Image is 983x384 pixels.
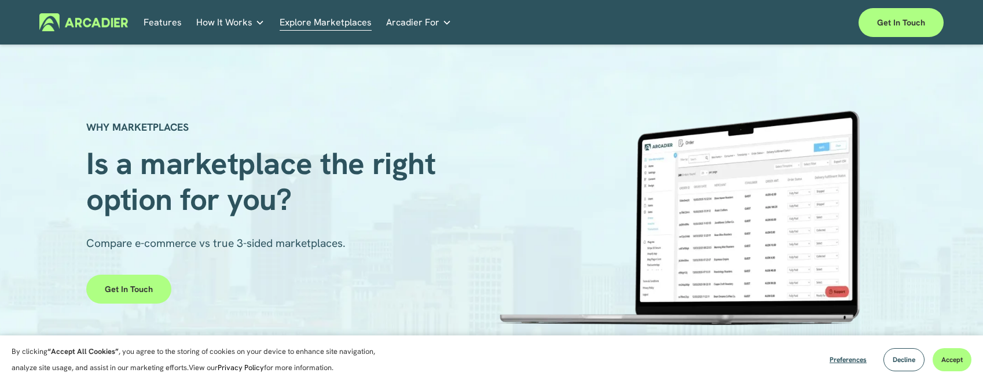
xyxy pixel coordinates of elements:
[386,13,452,31] a: folder dropdown
[883,348,925,371] button: Decline
[941,355,963,364] span: Accept
[830,355,867,364] span: Preferences
[859,8,944,37] a: Get in touch
[196,14,252,31] span: How It Works
[47,346,119,356] strong: “Accept All Cookies”
[12,344,388,376] p: By clicking , you agree to the storing of cookies on your device to enhance site navigation, anal...
[821,348,875,371] button: Preferences
[144,13,182,31] a: Features
[86,120,189,134] strong: WHY MARKETPLACES
[893,355,915,364] span: Decline
[86,275,171,304] a: Get in touch
[86,143,443,219] span: Is a marketplace the right option for you?
[218,363,264,372] a: Privacy Policy
[386,14,439,31] span: Arcadier For
[86,236,346,250] span: Compare e-commerce vs true 3-sided marketplaces.
[280,13,372,31] a: Explore Marketplaces
[39,13,128,31] img: Arcadier
[196,13,265,31] a: folder dropdown
[933,348,971,371] button: Accept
